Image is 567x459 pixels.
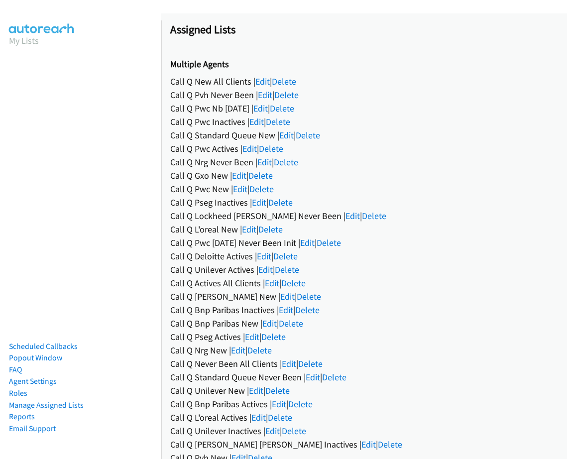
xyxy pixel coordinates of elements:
[9,353,62,362] a: Popout Window
[170,88,558,102] div: Call Q Pvh Never Been | |
[233,183,247,195] a: Edit
[259,143,283,154] a: Delete
[266,116,290,127] a: Delete
[272,398,286,410] a: Edit
[170,102,558,115] div: Call Q Pwc Nb [DATE] | |
[249,116,264,127] a: Edit
[170,424,558,438] div: Call Q Unilever Inactives | |
[242,143,257,154] a: Edit
[268,197,293,208] a: Delete
[257,250,271,262] a: Edit
[232,170,246,181] a: Edit
[9,400,84,410] a: Manage Assigned Lists
[170,223,558,236] div: Call Q L'oreal New | |
[378,439,402,450] a: Delete
[251,412,266,423] a: Edit
[361,439,376,450] a: Edit
[9,424,56,433] a: Email Support
[170,128,558,142] div: Call Q Standard Queue New | |
[258,89,272,101] a: Edit
[170,236,558,249] div: Call Q Pwc [DATE] Never Been Init | |
[306,371,320,383] a: Edit
[258,224,283,235] a: Delete
[170,263,558,276] div: Call Q Unilever Actives | |
[231,344,245,356] a: Edit
[274,156,298,168] a: Delete
[279,129,294,141] a: Edit
[9,412,35,421] a: Reports
[252,197,266,208] a: Edit
[322,371,346,383] a: Delete
[170,209,558,223] div: Call Q Lockheed [PERSON_NAME] Never Been | |
[362,210,386,222] a: Delete
[279,318,303,329] a: Delete
[281,277,306,289] a: Delete
[265,385,290,396] a: Delete
[170,411,558,424] div: Call Q L'oreal Actives | |
[261,331,286,343] a: Delete
[257,156,272,168] a: Edit
[170,438,558,451] div: Call Q [PERSON_NAME] [PERSON_NAME] Inactives | |
[9,342,78,351] a: Scheduled Callbacks
[9,376,57,386] a: Agent Settings
[282,425,306,437] a: Delete
[280,291,295,302] a: Edit
[248,170,273,181] a: Delete
[170,357,558,370] div: Call Q Never Been All Clients | |
[253,103,268,114] a: Edit
[275,264,299,275] a: Delete
[298,358,323,369] a: Delete
[170,182,558,196] div: Call Q Pwc New | |
[255,76,270,87] a: Edit
[170,196,558,209] div: Call Q Pseg Inactives | |
[265,277,279,289] a: Edit
[317,237,341,248] a: Delete
[170,276,558,290] div: Call Q Actives All Clients | |
[249,385,263,396] a: Edit
[273,250,298,262] a: Delete
[242,224,256,235] a: Edit
[300,237,315,248] a: Edit
[170,249,558,263] div: Call Q Deloitte Actives | |
[170,290,558,303] div: Call Q [PERSON_NAME] New | |
[170,344,558,357] div: Call Q Nrg New | |
[170,22,558,36] h1: Assigned Lists
[245,331,259,343] a: Edit
[170,115,558,128] div: Call Q Pwc Inactives | |
[9,388,27,398] a: Roles
[274,89,299,101] a: Delete
[279,304,293,316] a: Edit
[258,264,273,275] a: Edit
[170,59,558,70] h2: Multiple Agents
[265,425,280,437] a: Edit
[170,155,558,169] div: Call Q Nrg Never Been | |
[268,412,292,423] a: Delete
[282,358,296,369] a: Edit
[170,317,558,330] div: Call Q Bnp Paribas New | |
[170,75,558,88] div: Call Q New All Clients | |
[247,344,272,356] a: Delete
[270,103,294,114] a: Delete
[345,210,360,222] a: Edit
[262,318,277,329] a: Edit
[170,330,558,344] div: Call Q Pseg Actives | |
[297,291,321,302] a: Delete
[170,303,558,317] div: Call Q Bnp Paribas Inactives | |
[288,398,313,410] a: Delete
[170,384,558,397] div: Call Q Unilever New | |
[170,142,558,155] div: Call Q Pwc Actives | |
[170,370,558,384] div: Call Q Standard Queue Never Been | |
[295,304,320,316] a: Delete
[249,183,274,195] a: Delete
[170,397,558,411] div: Call Q Bnp Paribas Actives | |
[272,76,296,87] a: Delete
[9,35,39,46] a: My Lists
[9,365,22,374] a: FAQ
[170,169,558,182] div: Call Q Gxo New | |
[296,129,320,141] a: Delete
